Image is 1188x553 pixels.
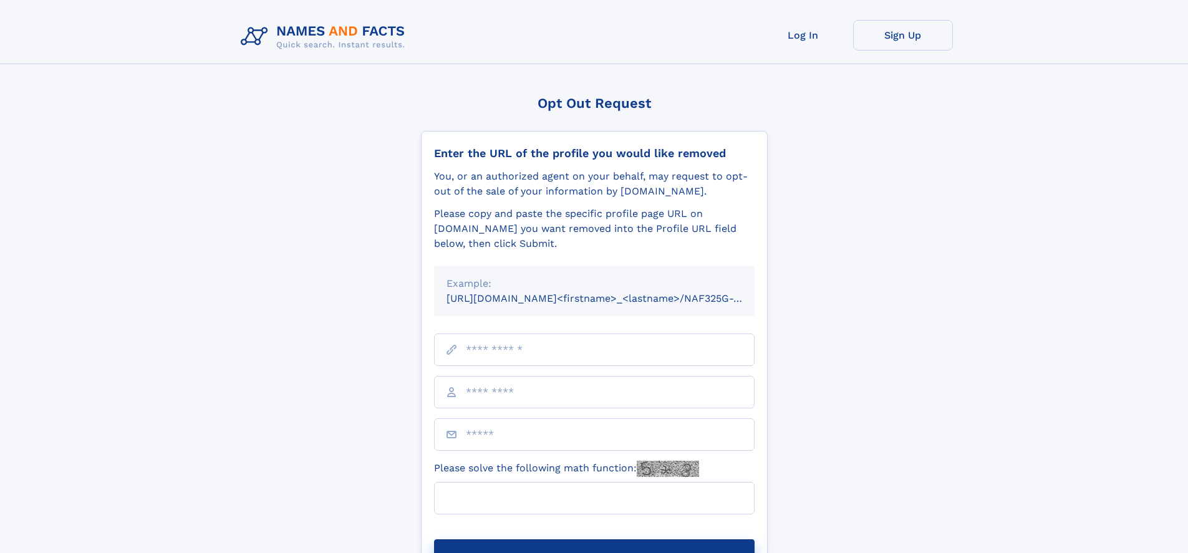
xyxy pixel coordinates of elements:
[447,292,778,304] small: [URL][DOMAIN_NAME]<firstname>_<lastname>/NAF325G-xxxxxxxx
[447,276,742,291] div: Example:
[434,169,755,199] div: You, or an authorized agent on your behalf, may request to opt-out of the sale of your informatio...
[434,461,699,477] label: Please solve the following math function:
[236,20,415,54] img: Logo Names and Facts
[853,20,953,50] a: Sign Up
[753,20,853,50] a: Log In
[434,206,755,251] div: Please copy and paste the specific profile page URL on [DOMAIN_NAME] you want removed into the Pr...
[434,147,755,160] div: Enter the URL of the profile you would like removed
[421,95,768,111] div: Opt Out Request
